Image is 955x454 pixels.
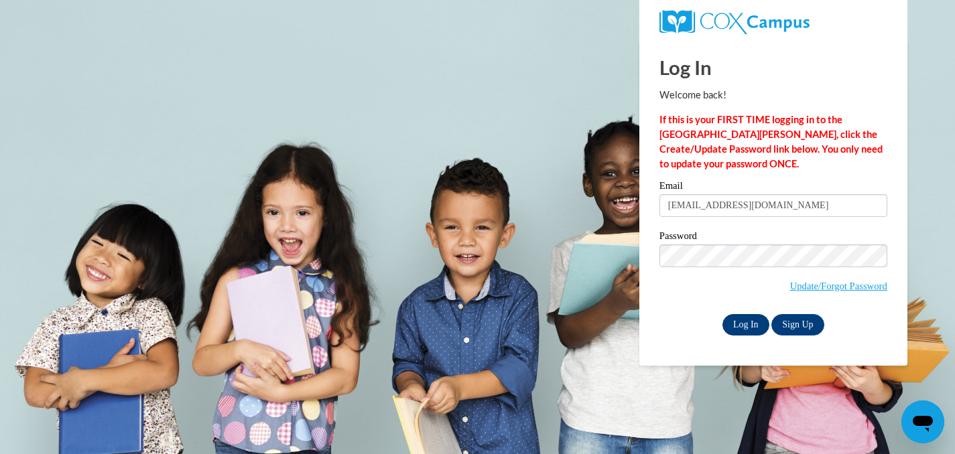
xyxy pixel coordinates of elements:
[722,314,769,335] input: Log In
[901,400,944,443] iframe: Button to launch messaging window
[790,281,887,291] a: Update/Forgot Password
[659,181,887,194] label: Email
[771,314,824,335] a: Sign Up
[659,10,887,34] a: COX Campus
[659,231,887,244] label: Password
[659,88,887,102] p: Welcome back!
[659,54,887,81] h1: Log In
[659,114,883,169] strong: If this is your FIRST TIME logging in to the [GEOGRAPHIC_DATA][PERSON_NAME], click the Create/Upd...
[659,10,810,34] img: COX Campus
